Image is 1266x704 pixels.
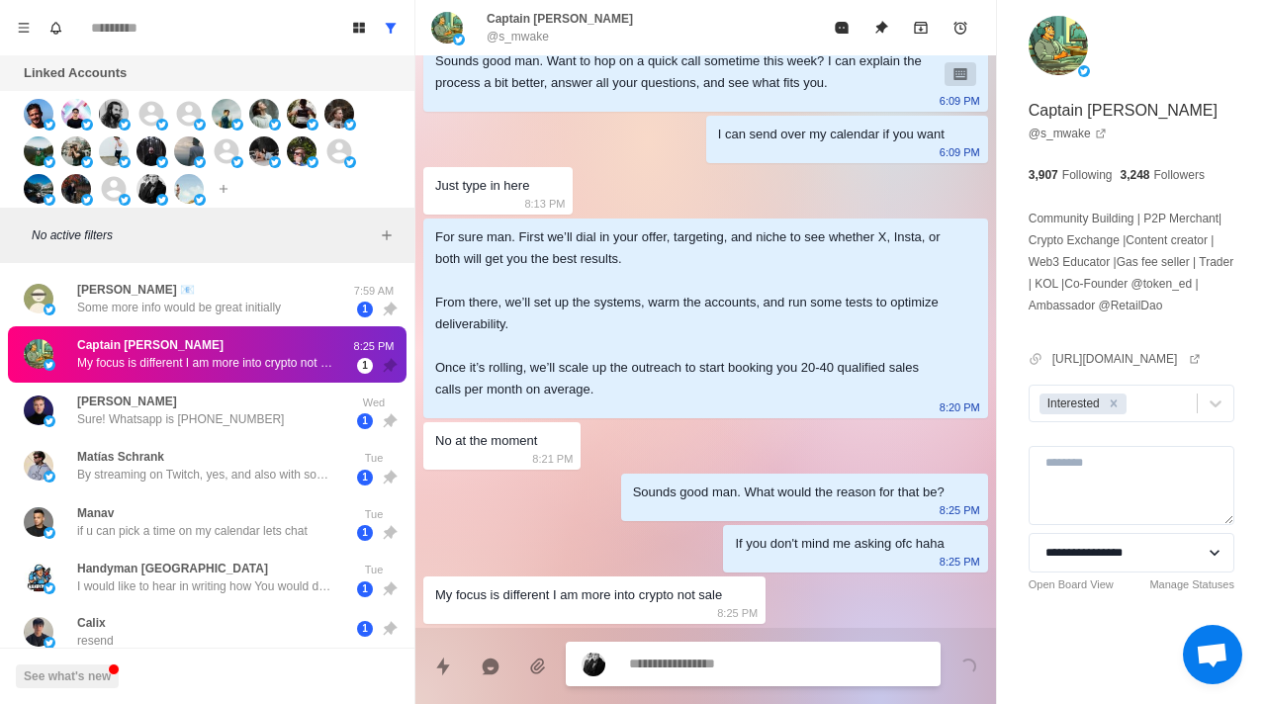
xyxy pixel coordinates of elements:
div: Just type in here [435,175,529,197]
div: No at the moment [435,430,537,452]
p: [PERSON_NAME] [77,393,177,410]
p: Calix [77,614,106,632]
img: picture [24,617,53,647]
img: picture [156,156,168,168]
img: picture [24,507,53,537]
button: Send message [949,647,988,686]
button: Add reminder [941,8,980,47]
p: Following [1062,166,1113,184]
p: Tue [349,450,399,467]
button: Quick replies [423,647,463,686]
p: if u can pick a time on my calendar lets chat [77,522,308,540]
img: picture [99,99,129,129]
p: Sure! Whatsapp is [PHONE_NUMBER] [77,410,284,428]
img: picture [81,156,93,168]
p: Manav [77,504,114,522]
div: Remove Interested [1103,394,1125,414]
p: resend [77,632,114,650]
p: Captain [PERSON_NAME] [1029,99,1218,123]
img: picture [44,527,55,539]
img: picture [156,194,168,206]
img: picture [194,119,206,131]
p: 8:25 PM [349,338,399,355]
span: 1 [357,302,373,317]
button: Add filters [375,223,399,247]
p: 8:25 PM [940,499,980,521]
p: Linked Accounts [24,63,127,83]
img: picture [24,136,53,166]
img: picture [136,136,166,166]
p: Some more info would be great initially [77,299,281,316]
img: picture [249,99,279,129]
span: 1 [357,581,373,597]
button: Add media [518,647,558,686]
img: picture [61,174,91,204]
img: picture [24,451,53,481]
img: picture [453,34,465,45]
a: @s_mwake [1029,125,1107,142]
button: Show all conversations [375,12,407,44]
p: Community Building | P2P Merchant| Crypto Exchange |Content creator | Web3 Educator |Gas fee sell... [1029,208,1234,316]
p: My focus is different I am more into crypto not sale [77,354,334,372]
img: picture [24,284,53,313]
img: picture [194,194,206,206]
img: picture [269,156,281,168]
button: Archive [901,8,941,47]
p: Handyman [GEOGRAPHIC_DATA] [77,560,268,577]
p: 8:13 PM [524,193,565,215]
span: 1 [357,358,373,374]
img: picture [174,174,204,204]
p: 7:59 AM [349,283,399,300]
p: Tue [349,506,399,523]
img: picture [61,136,91,166]
img: picture [24,339,53,369]
img: picture [344,156,356,168]
p: 3,907 [1029,166,1058,184]
img: picture [194,156,206,168]
p: Wed [349,395,399,411]
p: [PERSON_NAME] 📧 [77,281,195,299]
img: picture [24,99,53,129]
span: 1 [357,470,373,485]
img: picture [24,396,53,425]
a: Manage Statuses [1149,576,1234,593]
p: 8:20 PM [940,396,980,418]
img: picture [44,156,55,168]
button: Add account [212,177,235,201]
img: picture [287,136,316,166]
img: picture [119,156,131,168]
div: I can send over my calendar if you want [718,124,945,145]
button: Mark as read [822,8,861,47]
img: picture [81,119,93,131]
img: picture [44,415,55,427]
img: picture [24,174,53,204]
img: picture [582,653,605,676]
span: 1 [357,621,373,637]
img: picture [269,119,281,131]
p: Captain [PERSON_NAME] [487,10,633,28]
img: picture [212,99,241,129]
div: Open chat [1183,625,1242,684]
p: I would like to hear in writing how You would do it . At the moment my target customer Is just fo... [77,577,334,595]
img: picture [44,304,55,315]
img: picture [307,156,318,168]
img: picture [231,119,243,131]
span: 1 [357,525,373,541]
img: picture [136,174,166,204]
p: 8:25 PM [940,551,980,572]
img: picture [249,136,279,166]
div: My focus is different I am more into crypto not sale [435,584,722,606]
img: picture [99,136,129,166]
p: 6:09 PM [940,90,980,112]
img: picture [1078,65,1090,77]
img: picture [231,156,243,168]
img: picture [24,563,53,592]
p: 3,248 [1121,166,1150,184]
div: Sounds good man. Want to hop on a quick call sometime this week? I can explain the process a bit ... [435,50,945,94]
button: See what's new [16,664,119,688]
button: Unpin [861,8,901,47]
p: Matías Schrank [77,448,164,466]
div: Sounds good man. What would the reason for that be? [633,482,945,503]
img: picture [287,99,316,129]
button: Menu [8,12,40,44]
